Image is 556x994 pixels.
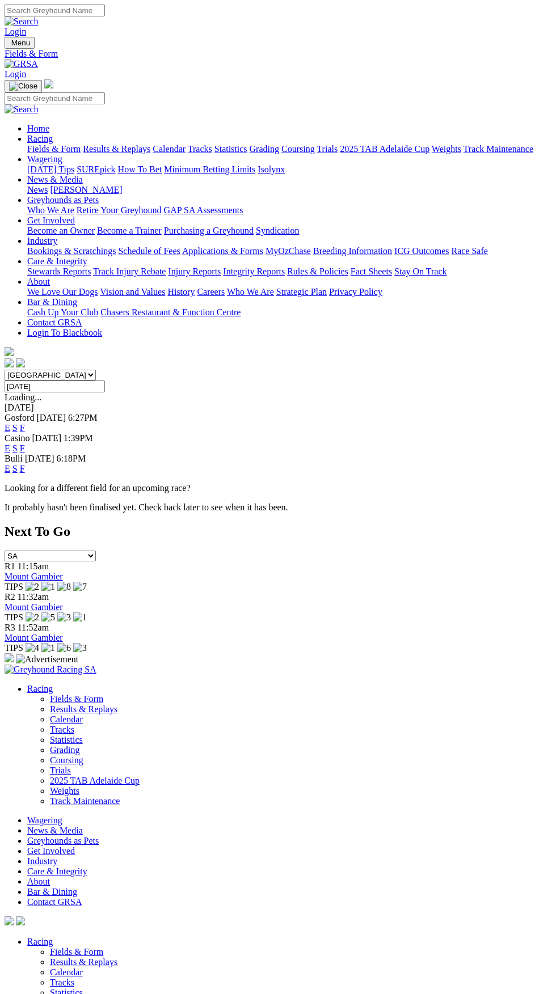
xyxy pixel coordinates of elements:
div: About [27,287,551,297]
span: 6:27PM [68,413,98,422]
a: Login To Blackbook [27,328,102,337]
a: Privacy Policy [329,287,382,297]
a: Mount Gambier [5,633,63,642]
div: Care & Integrity [27,267,551,277]
partial: It probably hasn't been finalised yet. Check back later to see when it has been. [5,502,288,512]
a: History [167,287,195,297]
div: Fields & Form [5,49,551,59]
span: Casino [5,433,30,443]
a: Contact GRSA [27,318,82,327]
input: Search [5,5,105,16]
img: facebook.svg [5,916,14,925]
a: ICG Outcomes [394,246,449,256]
a: Become a Trainer [97,226,162,235]
a: Mount Gambier [5,572,63,581]
a: Racing [27,684,53,693]
a: Calendar [153,144,186,154]
a: Fields & Form [27,144,81,154]
a: Who We Are [227,287,274,297]
span: TIPS [5,582,23,591]
a: Track Maintenance [50,796,120,806]
span: TIPS [5,643,23,653]
a: Weights [50,786,79,796]
a: S [12,423,18,433]
a: Applications & Forms [182,246,263,256]
a: F [20,423,25,433]
img: Close [9,82,37,91]
a: Strategic Plan [276,287,327,297]
a: Syndication [256,226,299,235]
a: Grading [50,745,79,755]
a: Trials [50,765,71,775]
img: 6 [57,643,71,653]
a: Fact Sheets [351,267,392,276]
a: Breeding Information [313,246,392,256]
a: Results & Replays [83,144,150,154]
span: R3 [5,623,15,632]
a: Integrity Reports [223,267,285,276]
a: E [5,464,10,473]
a: Get Involved [27,215,75,225]
span: Menu [11,39,30,47]
a: How To Bet [118,164,162,174]
a: Trials [317,144,338,154]
a: Care & Integrity [27,256,87,266]
a: Results & Replays [50,704,117,714]
a: News & Media [27,826,83,835]
a: Stay On Track [394,267,447,276]
img: 3 [73,643,87,653]
img: logo-grsa-white.png [5,347,14,356]
span: [DATE] [36,413,66,422]
a: SUREpick [77,164,115,174]
a: Results & Replays [50,957,117,967]
a: Home [27,124,49,133]
span: 11:15am [18,561,49,571]
input: Select date [5,380,105,392]
button: Toggle navigation [5,80,42,92]
img: facebook.svg [5,358,14,367]
a: GAP SA Assessments [164,205,243,215]
a: Become an Owner [27,226,95,235]
a: News [27,185,48,194]
span: [DATE] [25,454,54,463]
img: Greyhound Racing SA [5,665,96,675]
a: 2025 TAB Adelaide Cup [50,776,140,785]
span: R1 [5,561,15,571]
a: S [12,443,18,453]
input: Search [5,92,105,104]
div: Get Involved [27,226,551,236]
a: News & Media [27,175,83,184]
a: Weights [432,144,461,154]
a: Tracks [50,978,74,987]
a: Calendar [50,967,83,977]
a: Greyhounds as Pets [27,195,99,205]
img: 3 [57,612,71,623]
a: Track Injury Rebate [93,267,166,276]
a: Injury Reports [168,267,221,276]
a: Chasers Restaurant & Function Centre [100,307,241,317]
div: Racing [27,144,551,154]
a: Race Safe [451,246,487,256]
span: 6:18PM [57,454,86,463]
a: E [5,423,10,433]
h2: Next To Go [5,524,551,539]
a: S [12,464,18,473]
a: Wagering [27,154,62,164]
span: Gosford [5,413,34,422]
img: 1 [73,612,87,623]
img: twitter.svg [16,358,25,367]
a: Login [5,27,26,36]
a: Industry [27,236,57,246]
a: We Love Our Dogs [27,287,98,297]
a: Fields & Form [50,947,103,957]
a: Statistics [50,735,83,745]
span: Loading... [5,392,41,402]
a: [DATE] Tips [27,164,74,174]
div: Wagering [27,164,551,175]
a: Login [5,69,26,79]
a: Wagering [27,815,62,825]
img: 2 [26,582,39,592]
a: About [27,877,50,886]
a: MyOzChase [266,246,311,256]
a: Tracks [188,144,212,154]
